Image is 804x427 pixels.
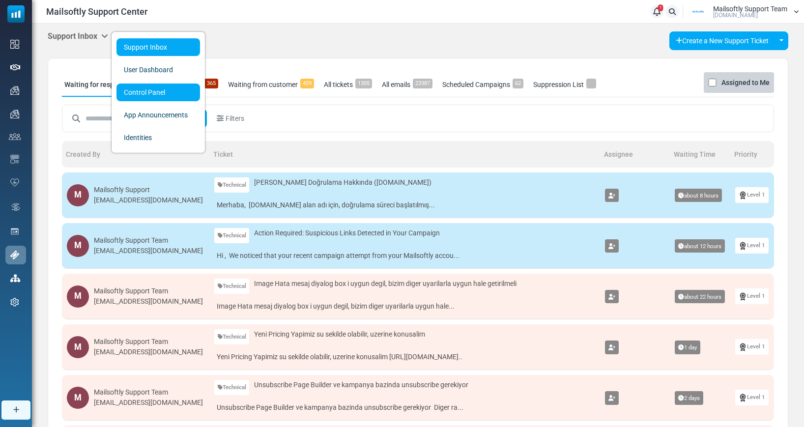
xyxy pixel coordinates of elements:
img: email-templates-icon.svg [10,155,19,164]
img: landing_pages.svg [10,227,19,236]
span: about 12 hours [675,239,725,253]
img: workflow.svg [10,201,21,213]
a: Level 1 [735,238,769,253]
a: Create a New Support Ticket [669,31,775,50]
img: domain-health-icon.svg [10,178,19,186]
div: M [67,336,89,358]
div: [EMAIL_ADDRESS][DOMAIN_NAME] [94,398,203,408]
a: Support Inbox [116,38,200,56]
a: Technical [214,279,250,294]
th: Ticket [209,141,601,168]
img: User Logo [686,4,711,19]
span: 62 [513,79,523,88]
a: User Dashboard [116,61,200,79]
a: Control Panel [116,84,200,101]
div: Mailsoftly Support Team [94,337,203,347]
span: Image Hata mesaj diyalog box i uygun degil, bizim diger uyarilarla uygun hale getirilmeli [254,279,517,289]
a: Identities [116,129,200,146]
span: Unsubscribe Page Builder ve kampanya bazinda unsubscribe gerekiyor [254,380,468,390]
img: settings-icon.svg [10,298,19,307]
span: 429 [300,79,314,88]
span: 1 [658,4,663,11]
span: 2 days [675,391,703,405]
a: Technical [214,228,250,243]
div: M [67,285,89,308]
a: Level 1 [735,187,769,202]
span: [PERSON_NAME] Doğrulama Hakkında ([DOMAIN_NAME]) [254,177,431,188]
img: campaigns-icon.png [10,86,19,95]
div: M [67,184,89,206]
th: Assignee [600,141,670,168]
span: Mailsoftly Support Team [713,5,787,12]
a: Level 1 [735,390,769,405]
span: 365 [204,79,218,88]
a: Scheduled Campaigns62 [440,72,526,97]
a: Technical [214,380,250,395]
a: User Logo Mailsoftly Support Team [DOMAIN_NAME] [686,4,799,19]
a: 1 [650,5,663,18]
img: support-icon-active.svg [10,251,19,259]
div: Mailsoftly Support Team [94,286,203,296]
a: Yeni Pricing Yapimiz su sekilde olabilir, uzerine konusalim [URL][DOMAIN_NAME].. [214,349,596,365]
span: Action Required: Suspicious Links Detected in Your Campaign [254,228,440,238]
a: Merhaba, [DOMAIN_NAME] alan adı için, doğrulama süreci başlatılmış... [214,198,596,213]
th: Created By [62,141,209,168]
div: [EMAIL_ADDRESS][DOMAIN_NAME] [94,195,203,205]
a: Waiting from customer429 [226,72,316,97]
a: Hi , We noticed that your recent campaign attempt from your Mailsoftly accou... [214,248,596,263]
a: Level 1 [735,339,769,354]
a: All tickets1305 [321,72,374,97]
span: [DOMAIN_NAME] [713,12,758,18]
div: [EMAIL_ADDRESS][DOMAIN_NAME] [94,296,203,307]
img: mailsoftly_icon_blue_white.svg [7,5,25,23]
img: dashboard-icon.svg [10,40,19,49]
a: Unsubscribe Page Builder ve kampanya bazinda unsubscribe gerekiyor Diger ra... [214,400,596,415]
a: Technical [214,329,250,344]
th: Priority [730,141,774,168]
a: App Announcements [116,106,200,124]
a: Image Hata mesaj diyalog box i uygun degil, bizim diger uyarilarla uygun hale... [214,299,596,314]
span: 1 day [675,341,700,354]
div: [EMAIL_ADDRESS][DOMAIN_NAME] [94,347,203,357]
div: Mailsoftly Support Team [94,387,203,398]
span: Yeni Pricing Yapimiz su sekilde olabilir, uzerine konusalim [254,329,425,340]
h5: Support Inbox [48,31,108,41]
span: about 8 hours [675,189,722,202]
div: M [67,387,89,409]
label: Assigned to Me [721,77,770,88]
div: Mailsoftly Support Team [94,235,203,246]
div: M [67,235,89,257]
div: [EMAIL_ADDRESS][DOMAIN_NAME] [94,246,203,256]
span: 23387 [413,79,432,88]
a: All emails23387 [379,72,435,97]
img: contacts-icon.svg [9,133,21,140]
span: Mailsoftly Support Center [46,5,147,18]
a: Suppression List [531,72,599,97]
th: Waiting Time [670,141,730,168]
span: 1305 [355,79,372,88]
a: Waiting for response362 [62,72,148,97]
img: campaigns-icon.png [10,110,19,118]
span: Filters [226,114,244,124]
a: Technical [214,177,250,193]
span: about 22 hours [675,290,725,304]
div: Mailsoftly Support [94,185,203,195]
a: Level 1 [735,288,769,304]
